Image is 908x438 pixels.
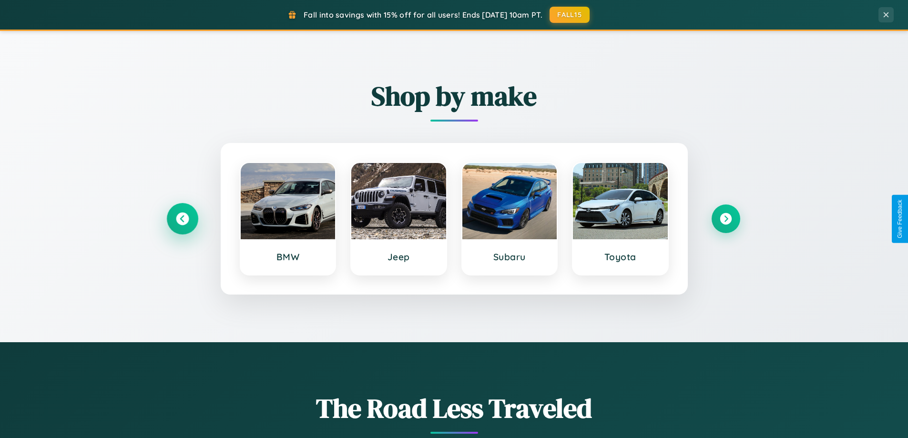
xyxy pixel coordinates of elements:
div: Give Feedback [897,200,903,238]
h3: Subaru [472,251,548,263]
button: FALL15 [550,7,590,23]
span: Fall into savings with 15% off for all users! Ends [DATE] 10am PT. [304,10,542,20]
h1: The Road Less Traveled [168,390,740,427]
h2: Shop by make [168,78,740,114]
h3: Jeep [361,251,437,263]
h3: BMW [250,251,326,263]
h3: Toyota [582,251,658,263]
